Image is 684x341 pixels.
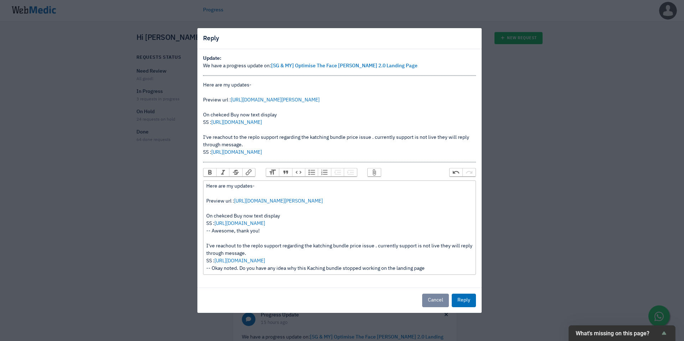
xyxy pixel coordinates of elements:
[344,168,357,176] button: Increase Level
[450,168,462,176] button: Undo
[271,63,418,68] a: [SG & MY] Optimise The Face [PERSON_NAME] 2.0 Landing Page
[462,168,475,176] button: Redo
[231,98,320,103] a: [URL][DOMAIN_NAME][PERSON_NAME]
[452,294,476,307] button: Reply
[203,82,476,156] div: Here are my updates- Preview url : On chekced Buy now text display SS : I've reachout to the repl...
[331,168,344,176] button: Decrease Level
[203,62,476,70] p: We have a progress update on:
[211,150,262,155] a: [URL][DOMAIN_NAME]
[206,183,472,272] div: Here are my updates- Preview url : On chekced Buy now text display SS : -- Awesome, thank you! I'...
[214,258,265,263] a: [URL][DOMAIN_NAME]
[279,168,292,176] button: Quote
[203,56,221,61] strong: Update:
[211,120,262,125] a: [URL][DOMAIN_NAME]
[214,221,265,226] a: [URL][DOMAIN_NAME]
[305,168,318,176] button: Bullets
[368,168,380,176] button: Attach Files
[242,168,255,176] button: Link
[318,168,331,176] button: Numbers
[229,168,242,176] button: Strikethrough
[292,168,305,176] button: Code
[203,168,216,176] button: Bold
[216,168,229,176] button: Italic
[266,168,279,176] button: Heading
[422,294,449,307] button: Cancel
[576,329,668,337] button: Show survey - What's missing on this page?
[576,330,660,337] span: What's missing on this page?
[203,34,219,43] h5: Reply
[234,199,323,204] a: [URL][DOMAIN_NAME][PERSON_NAME]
